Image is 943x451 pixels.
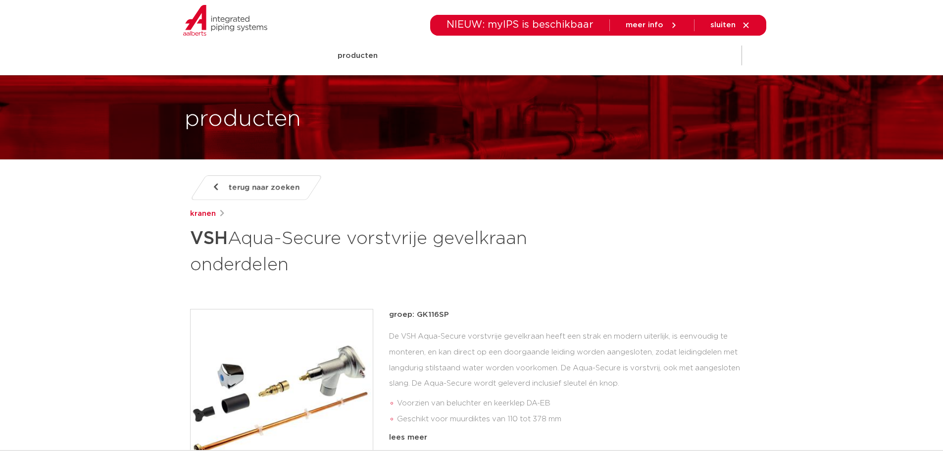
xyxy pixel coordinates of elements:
span: meer info [626,21,663,29]
span: sluiten [710,21,736,29]
h1: producten [185,103,301,135]
a: kranen [190,208,216,220]
span: terug naar zoeken [229,180,299,196]
a: downloads [521,37,563,75]
li: Geschikt voor muurdiktes van 110 tot 378 mm [397,411,753,427]
a: services [583,37,614,75]
span: NIEUW: myIPS is beschikbaar [447,20,594,30]
div: lees meer [389,432,753,444]
nav: Menu [338,37,668,75]
a: sluiten [710,21,750,30]
a: terug naar zoeken [190,175,322,200]
strong: VSH [190,230,228,248]
p: groep: GK116SP [389,309,753,321]
a: producten [338,37,378,75]
li: Voorzien van beluchter en keerklep DA-EB [397,396,753,411]
a: markten [397,37,429,75]
a: toepassingen [449,37,501,75]
a: over ons [634,37,668,75]
h1: Aqua-Secure vorstvrije gevelkraan onderdelen [190,224,562,277]
div: De VSH Aqua-Secure vorstvrije gevelkraan heeft een strak en modern uiterlijk, is eenvoudig te mon... [389,329,753,428]
a: meer info [626,21,678,30]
